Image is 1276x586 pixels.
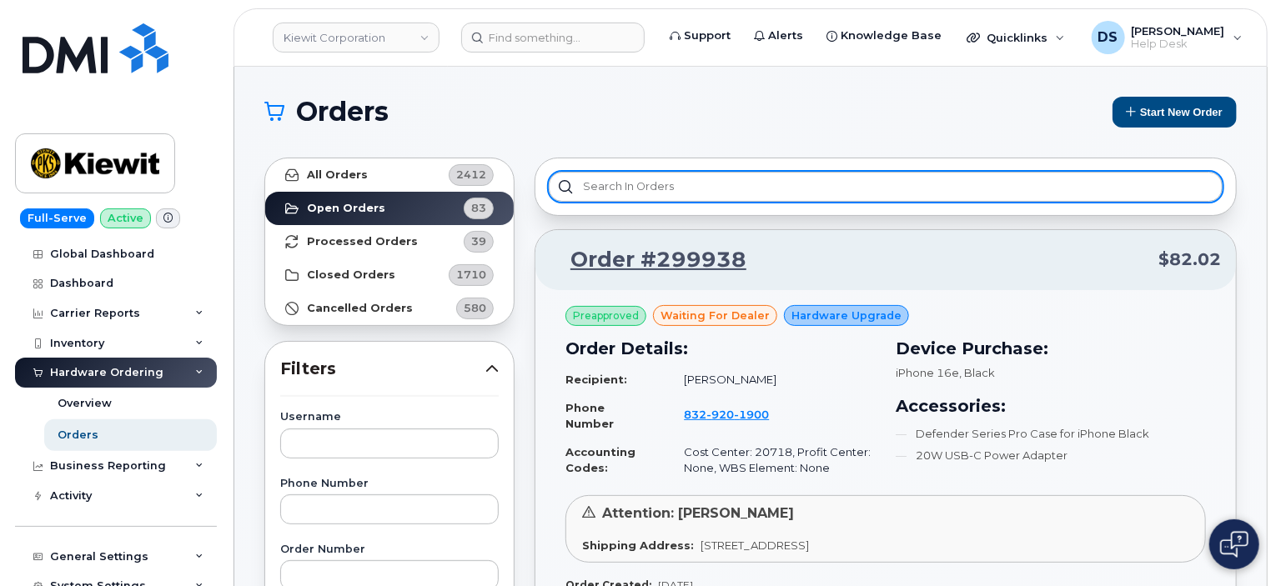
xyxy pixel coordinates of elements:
[896,393,1206,418] h3: Accessories:
[565,445,635,474] strong: Accounting Codes:
[684,408,789,421] a: 8329201900
[1220,531,1248,558] img: Open chat
[471,200,486,216] span: 83
[706,408,734,421] span: 920
[565,401,614,430] strong: Phone Number
[602,505,794,521] span: Attention: [PERSON_NAME]
[669,438,876,482] td: Cost Center: 20718, Profit Center: None, WBS Element: None
[456,267,486,283] span: 1710
[701,538,809,552] span: [STREET_ADDRESS]
[471,233,486,249] span: 39
[265,192,514,225] a: Open Orders83
[456,167,486,183] span: 2412
[307,268,395,282] strong: Closed Orders
[661,308,770,323] span: waiting for dealer
[896,366,959,379] span: iPhone 16e
[1113,97,1237,128] button: Start New Order
[307,302,413,315] strong: Cancelled Orders
[307,235,418,248] strong: Processed Orders
[573,308,639,323] span: Preapproved
[296,99,389,124] span: Orders
[280,478,499,489] label: Phone Number
[896,426,1206,442] li: Defender Series Pro Case for iPhone Black
[265,258,514,292] a: Closed Orders1710
[464,300,486,316] span: 580
[265,158,514,192] a: All Orders2412
[896,448,1206,463] li: 20W USB-C Power Adapter
[280,357,485,381] span: Filters
[582,538,694,552] strong: Shipping Address:
[280,412,499,423] label: Username
[565,336,876,361] h3: Order Details:
[265,292,514,325] a: Cancelled Orders580
[791,308,902,323] span: Hardware Upgrade
[896,336,1206,361] h3: Device Purchase:
[280,544,499,555] label: Order Number
[265,225,514,258] a: Processed Orders39
[669,365,876,394] td: [PERSON_NAME]
[307,168,368,182] strong: All Orders
[565,373,627,386] strong: Recipient:
[959,366,995,379] span: , Black
[1158,248,1221,272] span: $82.02
[550,245,746,275] a: Order #299938
[549,172,1223,202] input: Search in orders
[307,202,385,215] strong: Open Orders
[684,408,769,421] span: 832
[734,408,769,421] span: 1900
